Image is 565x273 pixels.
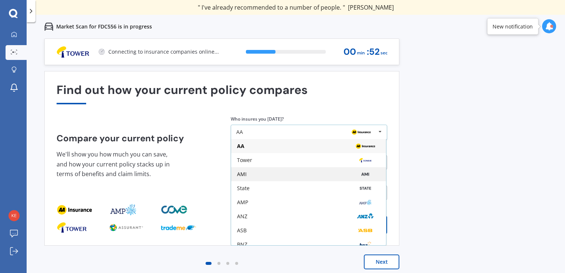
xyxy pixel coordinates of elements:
div: AA [236,129,243,135]
p: We'll show you how much you can save, and how your current policy stacks up in terms of benefits ... [57,149,175,179]
img: AA.webp [353,142,377,151]
div: Find out how your current policy compares [57,83,387,104]
div: AA [237,144,244,149]
img: State-text-1.webp [353,184,378,193]
img: provider_logo_2 [161,204,189,216]
span: : 52 [367,47,380,57]
p: Connecting to insurance companies online... [108,48,219,55]
img: provider_logo_0 [57,204,92,216]
img: e971beb96a4280f812858045a58b32b8 [9,210,20,221]
img: AA.webp [349,128,373,136]
button: Next [364,255,399,269]
img: AMI-text-1.webp [353,170,377,179]
p: Market Scan for FDC556 is in progress [56,23,152,30]
span: min [357,48,365,58]
div: ANZ [237,214,247,219]
div: AMI [237,172,247,177]
label: Who insures you [DATE]? [231,116,284,122]
img: provider_logo_1 [109,222,144,233]
div: ASB [237,228,247,233]
img: ASB.png [353,226,377,235]
div: Tower [237,158,252,163]
img: ANZ.png [353,212,377,221]
h4: Compare your current policy [57,133,213,144]
img: BNZ.png [353,240,377,249]
img: car.f15378c7a67c060ca3f3.svg [44,22,53,31]
img: provider_logo_1 [109,204,137,216]
span: sec [380,48,388,58]
img: Tower.webp [353,156,377,165]
div: New notification [493,23,533,30]
div: State [237,186,250,191]
img: AMP.webp [353,198,377,207]
span: 00 [344,47,356,57]
img: provider_logo_2 [161,222,196,233]
div: BNZ [237,242,247,247]
div: AMP [237,200,248,205]
img: provider_logo_0 [57,222,87,233]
